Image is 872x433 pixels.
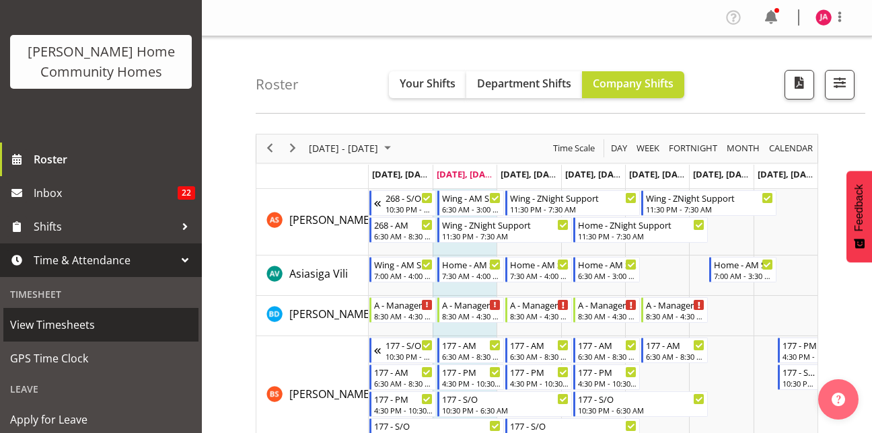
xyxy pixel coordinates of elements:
[578,298,637,311] div: A - Manager
[289,387,373,401] span: [PERSON_NAME]
[578,270,637,281] div: 6:30 AM - 3:00 PM
[374,392,433,405] div: 177 - PM
[374,270,433,281] div: 7:00 AM - 4:00 PM
[551,140,597,157] button: Time Scale
[442,338,501,352] div: 177 - AM
[573,297,640,323] div: Barbara Dunlop"s event - A - Manager Begin From Thursday, October 9, 2025 at 8:30:00 AM GMT+13:00...
[374,231,433,241] div: 6:30 AM - 8:30 AM
[369,297,436,323] div: Barbara Dunlop"s event - A - Manager Begin From Monday, October 6, 2025 at 8:30:00 AM GMT+13:00 E...
[578,258,637,271] div: Home - AM Support 2
[505,190,640,216] div: Arshdeep Singh"s event - Wing - ZNight Support Begin From Wednesday, October 8, 2025 at 11:30:00 ...
[437,391,572,417] div: Billie Sothern"s event - 177 - S/O Begin From Tuesday, October 7, 2025 at 10:30:00 PM GMT+13:00 E...
[573,257,640,282] div: Asiasiga Vili"s event - Home - AM Support 2 Begin From Thursday, October 9, 2025 at 6:30:00 AM GM...
[10,409,192,430] span: Apply for Leave
[565,168,626,180] span: [DATE], [DATE]
[646,204,772,214] div: 11:30 PM - 7:30 AM
[768,140,814,157] span: calendar
[307,140,397,157] button: October 2025
[646,191,772,204] div: Wing - ZNight Support
[281,134,304,163] div: next period
[667,140,719,157] span: Fortnight
[783,351,841,362] div: 4:30 PM - 10:30 PM
[646,338,704,352] div: 177 - AM
[552,140,596,157] span: Time Scale
[466,71,582,98] button: Department Shifts
[832,393,845,406] img: help-xxl-2.png
[284,140,302,157] button: Next
[785,70,814,100] button: Download a PDF of the roster according to the set date range.
[386,351,433,362] div: 10:30 PM - 6:30 AM
[374,405,433,416] div: 4:30 PM - 10:30 PM
[629,168,690,180] span: [DATE], [DATE]
[374,378,433,389] div: 6:30 AM - 8:30 AM
[610,140,628,157] span: Day
[437,338,504,363] div: Billie Sothern"s event - 177 - AM Begin From Tuesday, October 7, 2025 at 6:30:00 AM GMT+13:00 End...
[34,149,195,169] span: Roster
[825,70,855,100] button: Filter Shifts
[573,364,640,390] div: Billie Sothern"s event - 177 - PM Begin From Thursday, October 9, 2025 at 4:30:00 PM GMT+13:00 En...
[442,270,501,281] div: 7:30 AM - 4:00 PM
[442,218,569,231] div: Wing - ZNight Support
[34,250,175,270] span: Time & Attendance
[386,204,433,214] div: 10:30 PM - 6:30 AM
[578,378,637,389] div: 4:30 PM - 10:30 PM
[646,351,704,362] div: 6:30 AM - 8:30 AM
[714,270,772,281] div: 7:00 AM - 3:30 PM
[510,258,569,271] div: Home - AM Support 3
[510,298,569,311] div: A - Manager
[646,298,704,311] div: A - Manager
[374,311,433,321] div: 8:30 AM - 4:30 PM
[369,217,436,243] div: Arshdeep Singh"s event - 268 - AM Begin From Monday, October 6, 2025 at 6:30:00 AM GMT+13:00 Ends...
[10,348,192,368] span: GPS Time Clock
[510,419,637,432] div: 177 - S/O
[10,315,192,335] span: View Timesheets
[442,258,501,271] div: Home - AM Support 3
[386,338,433,352] div: 177 - S/O
[386,191,433,204] div: 268 - S/O
[442,204,501,214] div: 6:30 AM - 3:00 PM
[374,419,501,432] div: 177 - S/O
[641,338,708,363] div: Billie Sothern"s event - 177 - AM Begin From Friday, October 10, 2025 at 6:30:00 AM GMT+13:00 End...
[289,307,373,321] span: [PERSON_NAME]
[289,306,373,322] a: [PERSON_NAME]
[578,338,637,352] div: 177 - AM
[725,140,762,157] button: Timeline Month
[289,386,373,402] a: [PERSON_NAME]
[442,351,501,362] div: 6:30 AM - 8:30 AM
[578,231,704,241] div: 11:30 PM - 7:30 AM
[853,184,865,231] span: Feedback
[34,183,178,203] span: Inbox
[505,338,572,363] div: Billie Sothern"s event - 177 - AM Begin From Wednesday, October 8, 2025 at 6:30:00 AM GMT+13:00 E...
[442,405,569,416] div: 10:30 PM - 6:30 AM
[573,338,640,363] div: Billie Sothern"s event - 177 - AM Begin From Thursday, October 9, 2025 at 6:30:00 AM GMT+13:00 En...
[3,308,198,342] a: View Timesheets
[609,140,630,157] button: Timeline Day
[442,392,569,405] div: 177 - S/O
[437,257,504,282] div: Asiasiga Vili"s event - Home - AM Support 3 Begin From Tuesday, October 7, 2025 at 7:30:00 AM GMT...
[758,168,819,180] span: [DATE], [DATE]
[442,311,501,321] div: 8:30 AM - 4:30 PM
[437,190,504,216] div: Arshdeep Singh"s event - Wing - AM Support 1 Begin From Tuesday, October 7, 2025 at 6:30:00 AM GM...
[725,140,761,157] span: Month
[289,212,373,227] span: [PERSON_NAME]
[256,77,299,92] h4: Roster
[24,42,178,82] div: [PERSON_NAME] Home Community Homes
[510,365,569,379] div: 177 - PM
[374,298,433,311] div: A - Manager
[573,217,708,243] div: Arshdeep Singh"s event - Home - ZNight Support Begin From Thursday, October 9, 2025 at 11:30:00 P...
[783,378,817,389] div: 10:30 PM - 6:30 AM
[505,364,572,390] div: Billie Sothern"s event - 177 - PM Begin From Wednesday, October 8, 2025 at 4:30:00 PM GMT+13:00 E...
[374,218,433,231] div: 268 - AM
[573,391,708,417] div: Billie Sothern"s event - 177 - S/O Begin From Thursday, October 9, 2025 at 10:30:00 PM GMT+13:00 ...
[846,171,872,262] button: Feedback - Show survey
[372,168,433,180] span: [DATE], [DATE]
[442,378,501,389] div: 4:30 PM - 10:30 PM
[783,338,841,352] div: 177 - PM
[289,266,348,281] span: Asiasiga Vili
[374,365,433,379] div: 177 - AM
[646,311,704,321] div: 8:30 AM - 4:30 PM
[442,231,569,241] div: 11:30 PM - 7:30 AM
[709,257,776,282] div: Asiasiga Vili"s event - Home - AM Support 1 Begin From Saturday, October 11, 2025 at 7:00:00 AM G...
[256,296,369,336] td: Barbara Dunlop resource
[578,351,637,362] div: 6:30 AM - 8:30 AM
